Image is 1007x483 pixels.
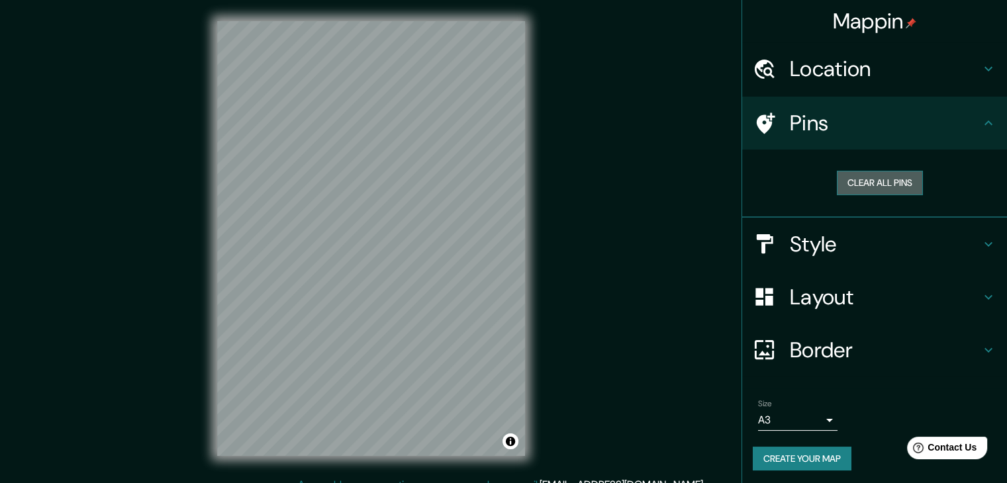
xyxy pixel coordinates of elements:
h4: Location [790,56,981,82]
h4: Style [790,231,981,257]
div: Location [742,42,1007,95]
div: Style [742,218,1007,271]
h4: Layout [790,284,981,310]
h4: Pins [790,110,981,136]
div: Pins [742,97,1007,150]
button: Toggle attribution [503,433,518,449]
div: A3 [758,410,838,431]
div: Border [742,324,1007,376]
div: Layout [742,271,1007,324]
iframe: Help widget launcher [889,431,992,468]
button: Clear all pins [837,171,923,195]
h4: Mappin [833,8,917,34]
h4: Border [790,337,981,363]
button: Create your map [753,447,851,471]
label: Size [758,398,772,409]
canvas: Map [217,21,525,456]
img: pin-icon.png [906,18,916,28]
